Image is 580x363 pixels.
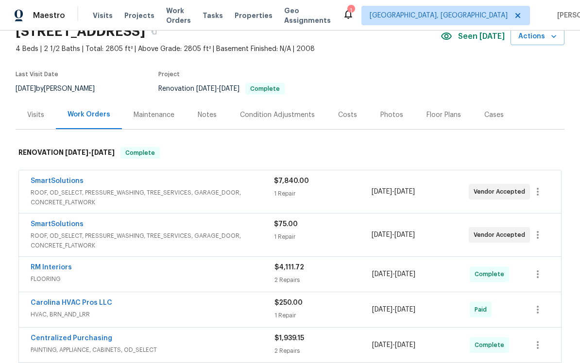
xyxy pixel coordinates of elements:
span: $7,840.00 [274,178,309,184]
span: [DATE] [372,188,392,195]
span: Paid [475,305,491,314]
div: Costs [338,110,357,120]
span: Complete [246,86,284,92]
div: by [PERSON_NAME] [16,83,106,95]
span: $4,111.72 [274,264,304,271]
span: - [372,187,415,197]
span: Work Orders [166,6,191,25]
span: Renovation [158,85,285,92]
button: Actions [511,28,564,46]
span: [DATE] [394,231,415,238]
span: - [196,85,239,92]
span: - [372,305,415,314]
span: [DATE] [395,306,415,313]
span: Complete [475,269,508,279]
div: 1 Repair [274,232,371,242]
span: Last Visit Date [16,71,58,77]
span: Properties [235,11,273,20]
span: PAINTING, APPLIANCE, CABINETS, OD_SELECT [31,345,274,355]
span: Tasks [203,12,223,19]
a: Carolina HVAC Pros LLC [31,299,112,306]
span: $250.00 [274,299,303,306]
span: Project [158,71,180,77]
span: [DATE] [395,342,415,348]
div: Cases [484,110,504,120]
div: RENOVATION [DATE]-[DATE]Complete [16,137,564,168]
span: Geo Assignments [284,6,331,25]
span: [DATE] [372,306,392,313]
span: [GEOGRAPHIC_DATA], [GEOGRAPHIC_DATA] [370,11,508,20]
div: Notes [198,110,217,120]
span: [DATE] [16,85,36,92]
span: - [372,269,415,279]
span: [DATE] [65,149,88,156]
span: Actions [518,31,557,43]
span: [DATE] [196,85,217,92]
span: $1,939.15 [274,335,304,342]
a: SmartSolutions [31,221,84,228]
span: [DATE] [395,271,415,278]
span: 4 Beds | 2 1/2 Baths | Total: 2805 ft² | Above Grade: 2805 ft² | Basement Finished: N/A | 2008 [16,44,441,54]
a: SmartSolutions [31,178,84,184]
span: [DATE] [394,188,415,195]
span: Complete [121,148,159,158]
div: Condition Adjustments [240,110,315,120]
span: - [372,230,415,240]
span: - [372,340,415,350]
span: HVAC, BRN_AND_LRR [31,310,274,319]
span: [DATE] [372,271,392,278]
span: Visits [93,11,113,20]
div: 2 Repairs [274,346,372,356]
span: Seen [DATE] [458,32,505,41]
div: Floor Plans [426,110,461,120]
span: $75.00 [274,221,298,228]
span: Maestro [33,11,65,20]
button: Copy Address [145,23,163,40]
span: Vendor Accepted [474,230,529,240]
div: Photos [380,110,403,120]
h6: RENOVATION [18,147,115,159]
span: Vendor Accepted [474,187,529,197]
span: - [65,149,115,156]
div: Visits [27,110,44,120]
span: [DATE] [372,342,392,348]
span: [DATE] [219,85,239,92]
span: Projects [124,11,154,20]
span: ROOF, OD_SELECT, PRESSURE_WASHING, TREE_SERVICES, GARAGE_DOOR, CONCRETE_FLATWORK [31,231,274,250]
a: Centralized Purchasing [31,335,112,342]
span: [DATE] [91,149,115,156]
a: RM Interiors [31,264,72,271]
div: 1 Repair [274,189,371,198]
span: FLOORING [31,274,274,284]
div: Maintenance [134,110,174,120]
span: Complete [475,340,508,350]
div: 1 Repair [274,311,372,320]
h2: [STREET_ADDRESS] [16,27,145,36]
div: Work Orders [68,110,110,119]
span: [DATE] [372,231,392,238]
div: 1 [347,6,354,16]
span: ROOF, OD_SELECT, PRESSURE_WASHING, TREE_SERVICES, GARAGE_DOOR, CONCRETE_FLATWORK [31,188,274,207]
div: 2 Repairs [274,275,372,285]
